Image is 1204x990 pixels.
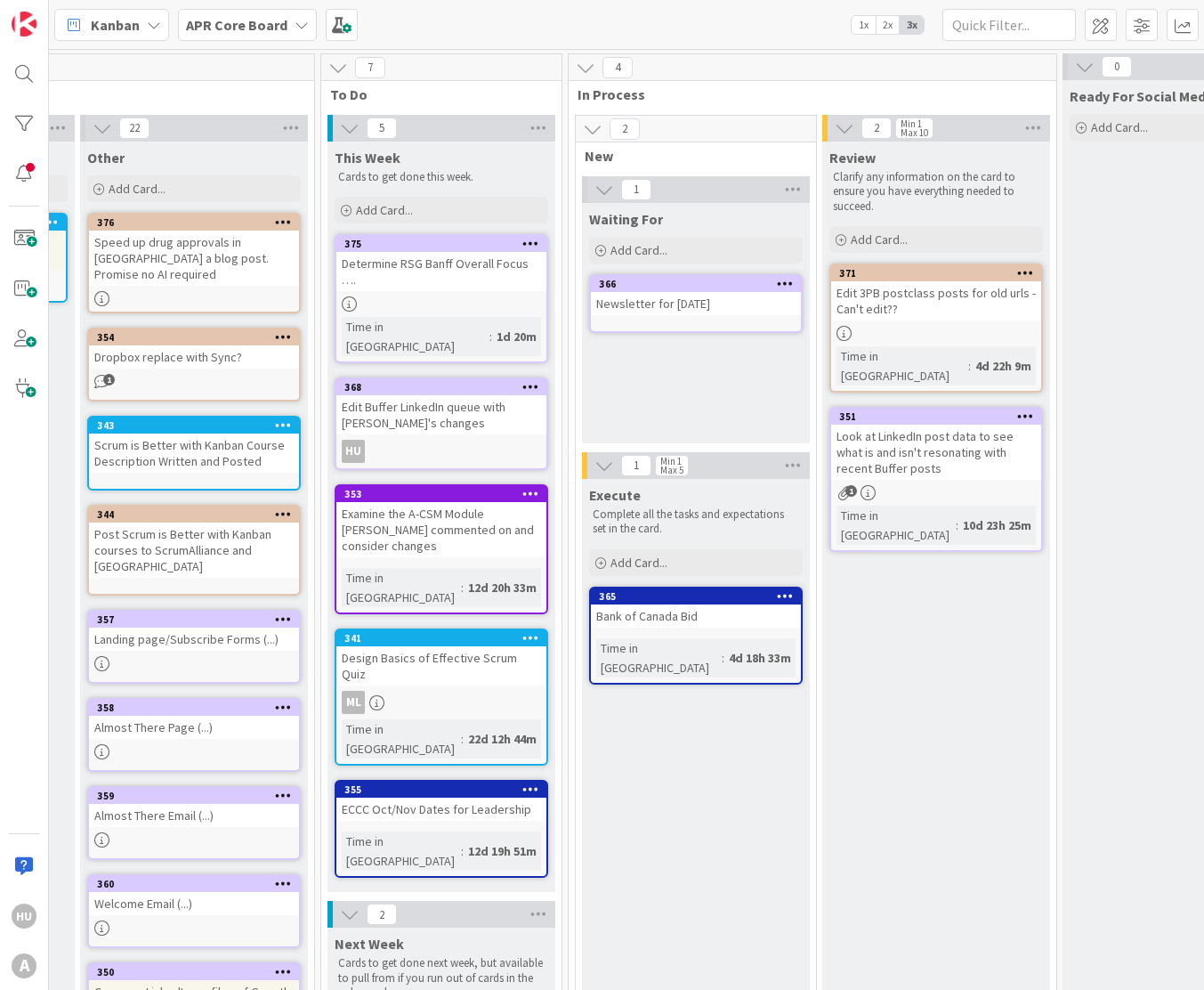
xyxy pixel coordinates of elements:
[97,508,299,521] div: 344
[87,698,301,772] a: 358Almost There Page (...)
[342,719,461,759] div: Time in [GEOGRAPHIC_DATA]
[356,202,413,218] span: Add Card...
[845,485,857,497] span: 1
[89,612,299,628] div: 357
[660,466,683,475] div: Max 5
[344,381,546,394] div: 368
[89,700,299,739] div: 358Almost There Page (...)
[344,783,546,796] div: 355
[610,555,667,571] span: Add Card...
[956,515,958,535] span: :
[89,329,299,369] div: 354Dropbox replace with Sync?
[589,486,641,504] span: Execute
[89,892,299,915] div: Welcome Email (...)
[342,691,365,714] div: ML
[336,646,546,686] div: Design Basics of Effective Scrum Quiz
[89,964,299,980] div: 350
[335,149,400,166] span: This Week
[119,118,149,139] span: 22
[876,16,900,34] span: 2x
[97,419,299,432] div: 343
[461,841,464,861] span: :
[89,612,299,651] div: 357Landing page/Subscribe Forms (...)
[901,128,928,137] div: Max 10
[836,346,968,385] div: Time in [GEOGRAPHIC_DATA]
[342,832,461,871] div: Time in [GEOGRAPHIC_DATA]
[831,425,1041,480] div: Look at LinkedIn post data to see what is and isn't resonating with recent Buffer posts
[342,568,461,607] div: Time in [GEOGRAPHIC_DATA]
[829,149,876,166] span: Review
[89,788,299,827] div: 359Almost There Email (...)
[12,12,36,37] img: Visit kanbanzone.com
[87,213,301,313] a: 376Speed up drug approvals in [GEOGRAPHIC_DATA] a blog post. Promise no AI required
[336,440,546,463] div: HU
[335,377,548,470] a: 368Edit Buffer LinkedIn queue with [PERSON_NAME]'s changesHU
[89,876,299,892] div: 360
[829,407,1043,552] a: 351Look at LinkedIn post data to see what is and isn't resonating with recent Buffer postsTime in...
[589,587,803,685] a: 365Bank of Canada BidTime in [GEOGRAPHIC_DATA]:4d 18h 33m
[89,231,299,286] div: Speed up drug approvals in [GEOGRAPHIC_DATA] a blog post. Promise no AI required
[336,395,546,434] div: Edit Buffer LinkedIn queue with [PERSON_NAME]'s changes
[335,935,404,953] span: Next Week
[968,356,971,376] span: :
[831,265,1041,281] div: 371
[461,729,464,749] span: :
[97,966,299,978] div: 350
[89,628,299,651] div: Landing page/Subscribe Forms (...)
[585,147,794,165] span: New
[12,953,36,978] div: A
[97,878,299,890] div: 360
[336,502,546,557] div: Examine the A-CSM Module [PERSON_NAME] commented on and consider changes
[461,578,464,597] span: :
[89,507,299,523] div: 344
[87,416,301,491] a: 343Scrum is Better with Kanban Course Description Written and Posted
[591,605,801,628] div: Bank of Canada Bid
[336,486,546,502] div: 353
[344,632,546,645] div: 341
[330,85,539,103] span: To Do
[89,700,299,716] div: 358
[833,170,1039,214] p: Clarify any information on the card to ensure you have everything needed to succeed.
[89,507,299,578] div: 344Post Scrum is Better with Kanban courses to ScrumAlliance and [GEOGRAPHIC_DATA]
[89,434,299,473] div: Scrum is Better with Kanban Course Description Written and Posted
[186,16,287,34] b: APR Core Board
[12,904,36,929] div: HU
[596,638,722,678] div: Time in [GEOGRAPHIC_DATA]
[1102,56,1132,77] span: 0
[336,379,546,434] div: 368Edit Buffer LinkedIn queue with [PERSON_NAME]'s changes
[367,118,397,139] span: 5
[464,729,541,749] div: 22d 12h 44m
[599,278,801,290] div: 366
[103,374,115,385] span: 1
[97,331,299,344] div: 354
[336,782,546,798] div: 355
[97,702,299,714] div: 358
[338,170,545,184] p: Cards to get done this week.
[660,457,682,466] div: Min 1
[829,264,1043,393] a: 371Edit 3PB postclass posts for old urls - Can't edit??Time in [GEOGRAPHIC_DATA]:4d 22h 9m
[335,629,548,766] a: 341Design Basics of Effective Scrum QuizMLTime in [GEOGRAPHIC_DATA]:22d 12h 44m
[109,181,166,197] span: Add Card...
[355,57,385,78] span: 7
[344,488,546,500] div: 353
[336,630,546,686] div: 341Design Basics of Effective Scrum Quiz
[610,242,667,258] span: Add Card...
[336,236,546,252] div: 375
[831,281,1041,321] div: Edit 3PB postclass posts for old urls - Can't edit??
[900,16,924,34] span: 3x
[336,486,546,557] div: 353Examine the A-CSM Module [PERSON_NAME] commented on and consider changes
[336,379,546,395] div: 368
[344,238,546,250] div: 375
[901,119,922,128] div: Min 1
[89,418,299,434] div: 343
[942,9,1076,41] input: Quick Filter...
[589,210,663,228] span: Waiting For
[89,345,299,369] div: Dropbox replace with Sync?
[836,506,956,545] div: Time in [GEOGRAPHIC_DATA]
[89,329,299,345] div: 354
[831,409,1041,425] div: 351
[89,788,299,804] div: 359
[971,356,1036,376] div: 4d 22h 9m
[87,505,301,596] a: 344Post Scrum is Better with Kanban courses to ScrumAlliance and [GEOGRAPHIC_DATA]
[97,613,299,626] div: 357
